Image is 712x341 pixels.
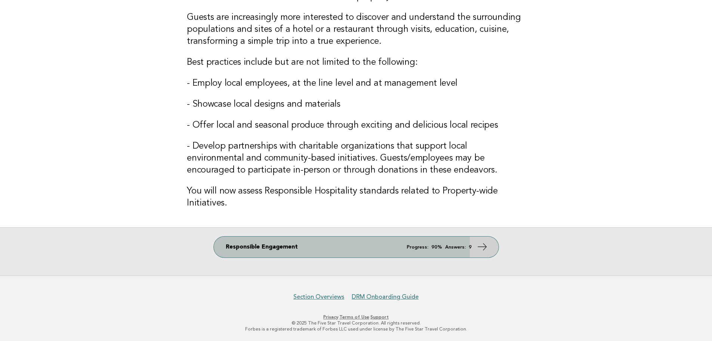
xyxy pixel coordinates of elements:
a: Section Overviews [293,293,344,301]
p: © 2025 The Five Star Travel Corporation. All rights reserved. [127,320,585,326]
strong: 9 [469,245,472,250]
h3: You will now assess Responsible Hospitality standards related to Property-wide Initiatives. [187,185,525,209]
a: DRM Onboarding Guide [352,293,419,301]
h3: Guests are increasingly more interested to discover and understand the surrounding populations an... [187,12,525,48]
h3: - Employ local employees, at the line level and at management level [187,77,525,89]
a: Responsible Engagement Progress: 90% Answers: 9 [214,237,499,258]
a: Privacy [323,314,338,320]
a: Terms of Use [339,314,369,320]
p: Forbes is a registered trademark of Forbes LLC used under license by The Five Star Travel Corpora... [127,326,585,332]
a: Support [370,314,389,320]
em: Progress: [407,245,428,250]
h3: - Develop partnerships with charitable organizations that support local environmental and communi... [187,140,525,176]
strong: 90% [431,245,442,250]
p: · · [127,314,585,320]
em: Answers: [445,245,466,250]
h3: - Offer local and seasonal produce through exciting and delicious local recipes [187,119,525,131]
h3: Best practices include but are not limited to the following: [187,57,525,68]
h3: - Showcase local designs and materials [187,98,525,110]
